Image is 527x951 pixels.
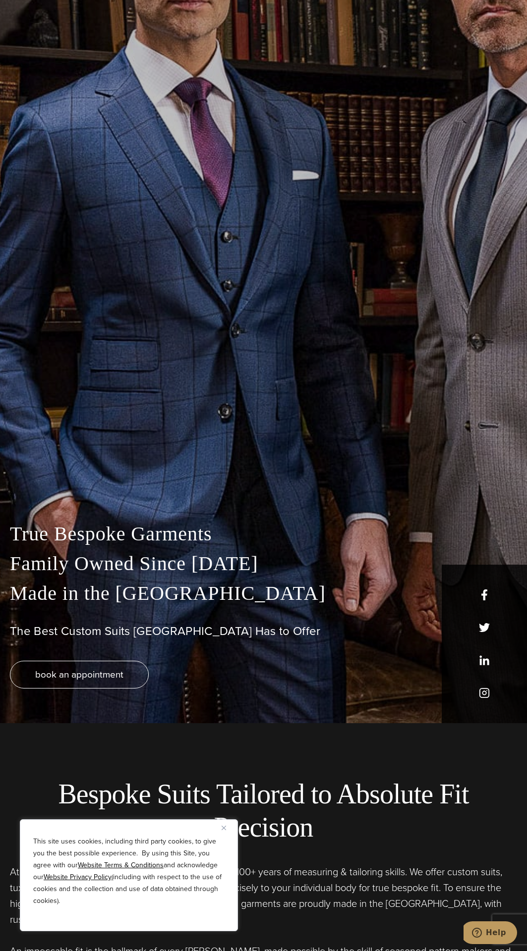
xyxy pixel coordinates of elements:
[10,661,149,688] a: book an appointment
[78,860,164,870] a: Website Terms & Conditions
[222,826,226,830] img: Close
[10,624,517,638] h1: The Best Custom Suits [GEOGRAPHIC_DATA] Has to Offer
[33,836,225,907] p: This site uses cookies, including third party cookies, to give you the best possible experience. ...
[222,822,234,834] button: Close
[10,519,517,608] p: True Bespoke Garments Family Owned Since [DATE] Made in the [GEOGRAPHIC_DATA]
[10,864,517,927] p: At [PERSON_NAME] Custom, our expertise lies in our 100+ years of measuring & tailoring skills. We...
[35,667,123,682] span: book an appointment
[464,921,517,946] iframe: Opens a widget where you can chat to one of our agents
[10,778,517,844] h2: Bespoke Suits Tailored to Absolute Fit Precision
[44,872,112,882] a: Website Privacy Policy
